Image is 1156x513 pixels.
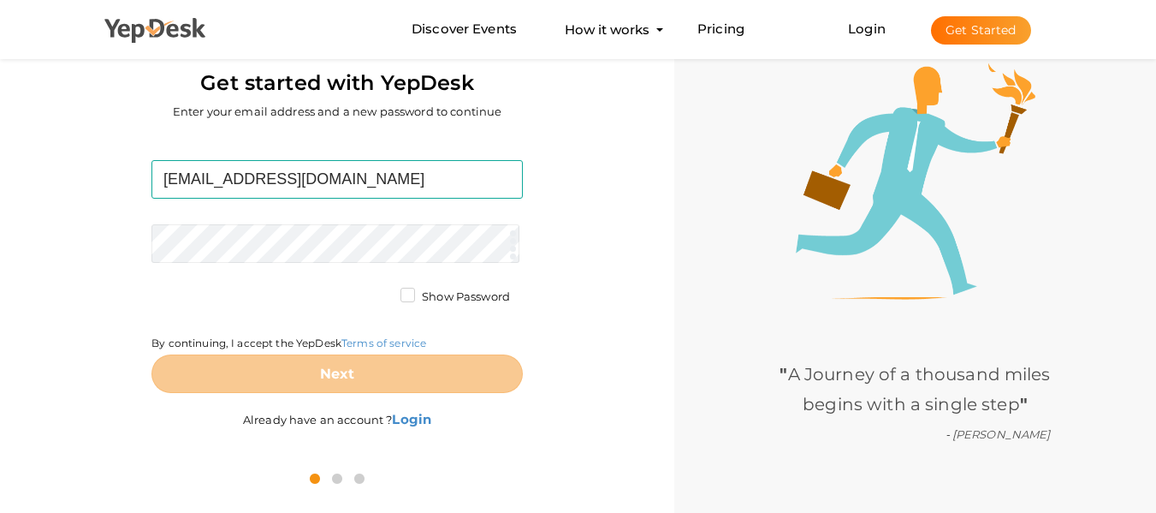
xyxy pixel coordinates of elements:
[173,104,502,120] label: Enter your email address and a new password to continue
[243,393,431,428] label: Already have an account ?
[320,366,355,382] b: Next
[560,14,655,45] button: How it works
[1020,394,1028,415] b: "
[780,364,1050,415] span: A Journey of a thousand miles begins with a single step
[392,411,431,427] b: Login
[780,364,787,385] b: "
[341,337,426,349] a: Terms of service
[697,14,744,45] a: Pricing
[931,16,1031,45] button: Get Started
[151,355,523,393] button: Next
[400,289,510,306] label: Show Password
[848,21,886,37] a: Login
[412,14,517,45] a: Discover Events
[946,427,1051,441] i: - [PERSON_NAME]
[151,160,523,199] input: Enter your email address
[200,67,473,99] label: Get started with YepDesk
[151,336,426,350] label: By continuing, I accept the YepDesk
[796,63,1035,300] img: step1-illustration.png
